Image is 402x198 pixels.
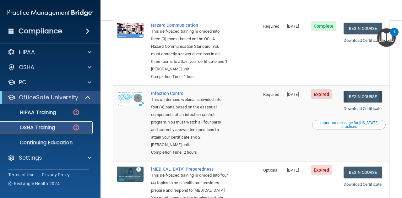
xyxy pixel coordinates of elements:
p: HIPAA [19,48,35,56]
button: Open Resource Center, 1 new notification [377,28,396,47]
a: HIPAA [8,48,91,56]
span: Optional [263,168,278,173]
button: Read this if you are a dental practitioner in the state of CA [312,120,386,129]
span: Expired [311,89,332,99]
span: Required [263,24,279,29]
a: OfficeSafe University [8,94,91,101]
p: OSHA Training [4,124,55,131]
iframe: Drift Widget Chat Controller [293,153,394,179]
img: PMB logo [8,7,93,19]
div: Completion Time: 2 hours [151,149,228,156]
p: OfficeSafe University [19,94,78,101]
a: Terms of Use [8,172,34,178]
span: [DATE] [287,92,299,97]
a: Download Certificate [344,182,382,187]
a: Privacy Policy [42,172,70,178]
span: Complete [311,21,336,31]
div: This on-demand webinar is divided into four (4) parts based on the essential components of an inf... [151,96,228,149]
a: PCI [8,79,91,86]
p: Continuing Education [4,140,90,146]
img: danger-circle.6113f641.png [72,108,80,116]
a: Begin Course [344,91,382,102]
a: Infection Control [151,91,228,96]
h4: Compliance [19,27,62,36]
p: Settings [19,154,42,162]
p: PCI [19,79,28,86]
p: OSHA [19,63,35,71]
span: [DATE] [287,168,299,173]
div: Completion Time: 1 hour [151,73,228,80]
p: HIPAA Training [4,109,56,116]
a: [MEDICAL_DATA] Preparedness [151,167,228,172]
a: Settings [8,154,91,162]
span: Required [263,92,279,97]
a: Download Certificate [344,106,382,111]
a: Download Certificate [344,38,382,43]
div: Important message for [US_STATE] practices [313,121,385,129]
span: Ⓒ Rectangle Health 2024 [8,180,60,187]
a: Begin Course [344,23,382,34]
span: [DATE] [287,24,299,29]
img: danger-circle.6113f641.png [72,124,80,131]
div: This self-paced training is divided into three (3) rooms based on the OSHA Hazard Communication S... [151,28,228,73]
a: Hazard Communication [151,23,228,28]
div: 1 [393,32,395,40]
a: OSHA [8,63,91,71]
